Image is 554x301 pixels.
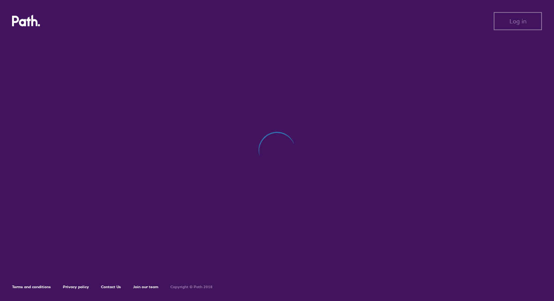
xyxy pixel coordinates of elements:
[12,284,51,289] a: Terms and conditions
[494,12,542,30] button: Log in
[510,18,526,25] span: Log in
[170,285,213,289] h6: Copyright © Path 2018
[101,284,121,289] a: Contact Us
[63,284,89,289] a: Privacy policy
[133,284,158,289] a: Join our team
